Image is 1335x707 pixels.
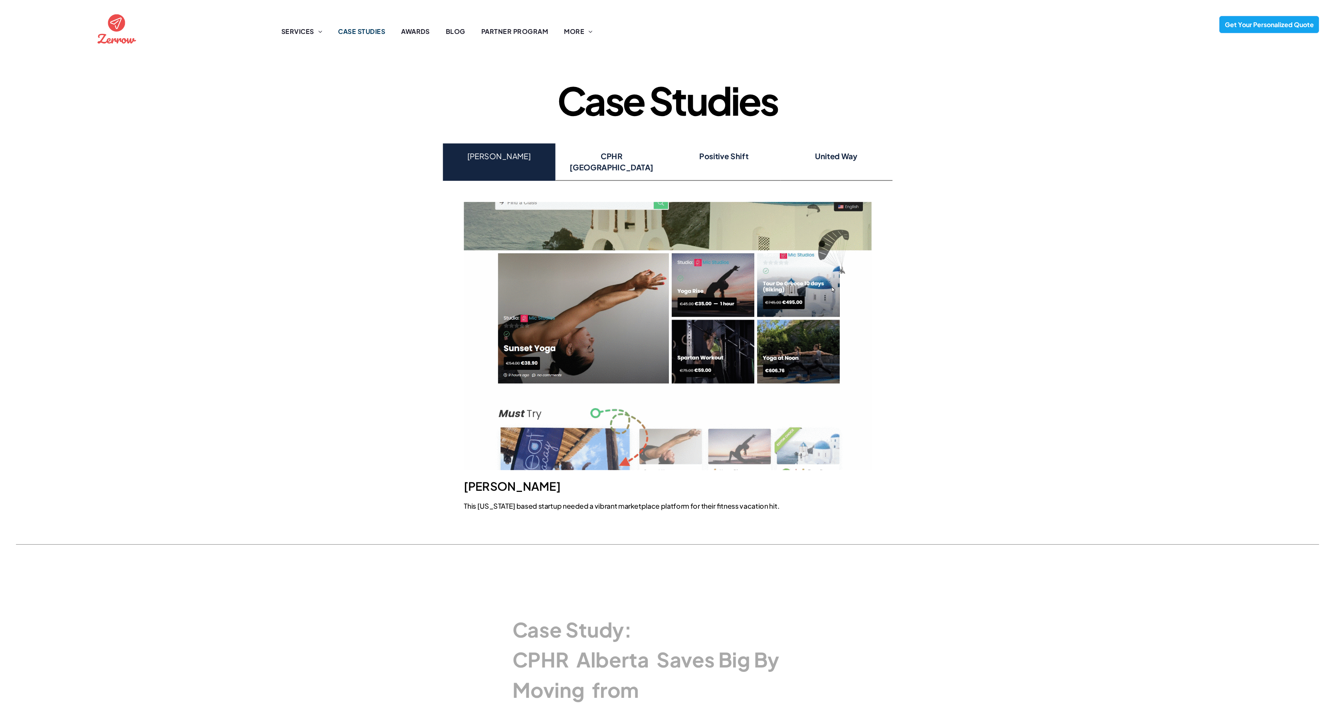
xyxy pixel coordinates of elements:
[473,27,556,36] a: PARTNER PROGRAM
[1219,16,1319,33] a: Get Your Personalized Quote
[95,7,138,50] img: the logo for zernow is a red circle with an airplane in it .
[464,501,871,511] p: This [US_STATE] based startup needed a vibrant marketplace platform for their fitness vacation hit.
[1222,16,1317,33] span: Get Your Personalized Quote
[438,27,473,36] a: BLOG
[464,478,871,495] p: [PERSON_NAME]
[562,150,661,174] h4: CPHR [GEOGRAPHIC_DATA]
[787,150,886,162] h4: United Way
[449,150,548,162] h4: [PERSON_NAME]
[556,27,600,36] a: MORE
[512,617,632,642] span: Case Study:
[273,27,330,36] a: SERVICES
[557,76,777,124] span: Case Studies
[393,27,438,36] a: AWARDS
[330,27,393,36] a: CASE STUDIES
[674,150,773,162] h4: Positive Shift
